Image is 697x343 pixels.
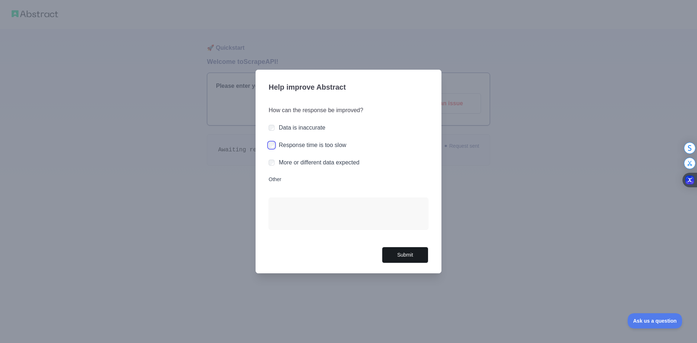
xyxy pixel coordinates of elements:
[279,159,359,166] label: More or different data expected
[269,176,428,183] label: Other
[628,313,682,328] iframe: Toggle Customer Support
[279,142,346,148] label: Response time is too slow
[269,78,428,97] h3: Help improve Abstract
[382,247,428,263] button: Submit
[269,106,428,115] h3: How can the response be improved?
[279,124,325,131] label: Data is inaccurate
